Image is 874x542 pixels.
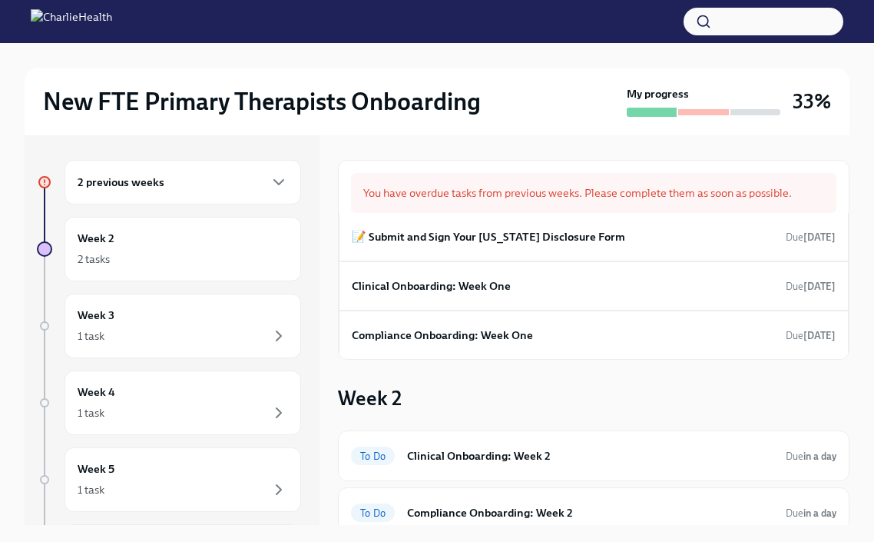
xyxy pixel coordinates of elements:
[65,160,301,204] div: 2 previous weeks
[78,405,104,421] div: 1 task
[803,507,836,519] strong: in a day
[407,504,773,521] h6: Compliance Onboarding: Week 2
[352,324,836,347] a: Compliance Onboarding: Week OneDue[DATE]
[803,231,836,243] strong: [DATE]
[78,307,114,324] h6: Week 3
[37,447,301,512] a: Week 51 task
[37,217,301,281] a: Week 22 tasks
[338,384,402,412] h3: Week 2
[786,230,836,244] span: August 22nd, 2025 07:00
[786,231,836,243] span: Due
[37,294,301,358] a: Week 31 task
[351,500,836,525] a: To DoCompliance Onboarding: Week 2Duein a day
[352,225,836,248] a: 📝 Submit and Sign Your [US_STATE] Disclosure FormDue[DATE]
[351,451,395,462] span: To Do
[786,449,836,464] span: August 30th, 2025 07:00
[803,281,836,292] strong: [DATE]
[352,228,625,245] h6: 📝 Submit and Sign Your [US_STATE] Disclosure Form
[793,88,831,115] h3: 33%
[78,461,114,477] h6: Week 5
[78,482,104,497] div: 1 task
[786,328,836,343] span: August 24th, 2025 07:00
[78,328,104,344] div: 1 task
[407,447,773,464] h6: Clinical Onboarding: Week 2
[786,506,836,520] span: August 30th, 2025 07:00
[78,230,114,247] h6: Week 2
[351,173,836,213] div: You have overdue tasks from previous weeks. Please complete them as soon as possible.
[78,174,164,191] h6: 2 previous weeks
[78,251,110,267] div: 2 tasks
[78,384,115,401] h6: Week 4
[803,330,836,341] strong: [DATE]
[351,444,836,468] a: To DoClinical Onboarding: Week 2Duein a day
[352,274,836,298] a: Clinical Onboarding: Week OneDue[DATE]
[352,327,533,344] h6: Compliance Onboarding: Week One
[786,330,836,341] span: Due
[786,507,836,519] span: Due
[786,279,836,294] span: August 24th, 2025 07:00
[786,451,836,462] span: Due
[43,86,481,117] h2: New FTE Primary Therapists Onboarding
[351,507,395,519] span: To Do
[786,281,836,292] span: Due
[803,451,836,462] strong: in a day
[352,278,511,294] h6: Clinical Onboarding: Week One
[31,9,112,34] img: CharlieHealth
[627,86,689,101] strong: My progress
[37,371,301,435] a: Week 41 task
